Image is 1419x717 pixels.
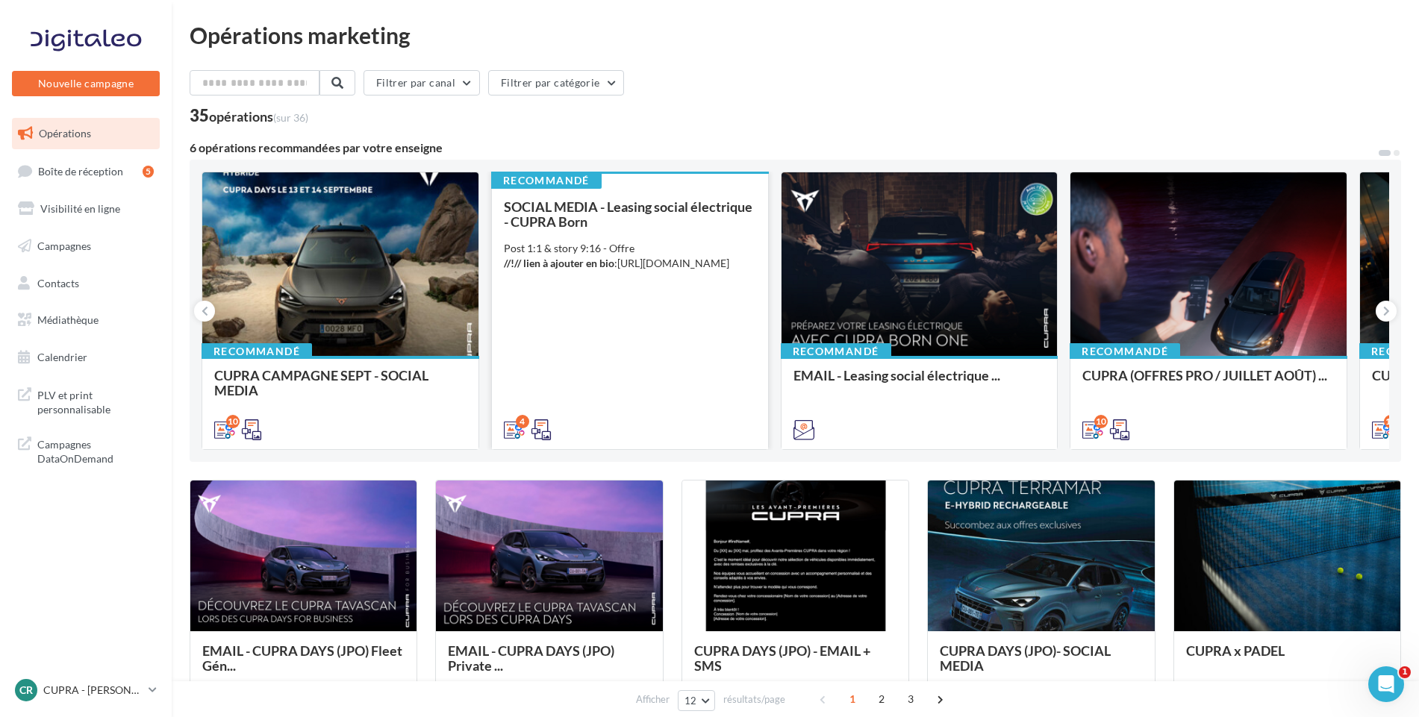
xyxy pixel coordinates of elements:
span: CUPRA DAYS (JPO)- SOCIAL MEDIA [940,642,1111,674]
span: PLV et print personnalisable [37,385,154,417]
span: SOCIAL MEDIA - Leasing social électrique - CUPRA Born [504,198,752,230]
a: [URL][DOMAIN_NAME] [617,257,729,269]
span: Visibilité en ligne [40,202,120,215]
div: Recommandé [1070,343,1180,360]
div: 11 [1384,415,1397,428]
div: 4 [516,415,529,428]
a: Opérations [9,118,163,149]
span: EMAIL - CUPRA DAYS (JPO) Fleet Gén... [202,642,402,674]
a: PLV et print personnalisable [9,379,163,423]
span: EMAIL - CUPRA DAYS (JPO) Private ... [448,642,614,674]
div: 5 [143,166,154,178]
a: Boîte de réception5 [9,155,163,187]
span: (sur 36) [273,111,308,124]
button: Nouvelle campagne [12,71,160,96]
a: Contacts [9,268,163,299]
div: Recommandé [491,172,602,189]
span: CUPRA DAYS (JPO) - EMAIL + SMS [694,642,870,674]
a: Campagnes DataOnDemand [9,428,163,472]
span: résultats/page [723,692,785,707]
div: opérations [209,110,308,123]
div: 35 [190,107,308,124]
a: Calendrier [9,342,163,373]
span: Campagnes DataOnDemand [37,434,154,466]
a: Campagnes [9,231,163,262]
div: 6 opérations recommandées par votre enseigne [190,142,1377,154]
div: Opérations marketing [190,24,1401,46]
span: 1 [841,687,864,711]
span: CUPRA CAMPAGNE SEPT - SOCIAL MEDIA [214,367,428,398]
span: Contacts [37,276,79,289]
span: CUPRA (OFFRES PRO / JUILLET AOÛT) ... [1082,367,1327,383]
span: CR [19,683,33,698]
span: EMAIL - Leasing social électrique ... [793,367,1000,383]
button: Filtrer par canal [364,70,480,96]
div: 10 [1094,415,1108,428]
div: Recommandé [202,343,312,360]
span: CUPRA x PADEL [1186,642,1285,659]
a: Médiathèque [9,304,163,336]
span: Campagnes [37,239,91,252]
span: 12 [684,695,697,707]
button: 12 [678,690,716,711]
span: Boîte de réception [38,164,123,177]
button: Filtrer par catégorie [488,70,624,96]
strong: //!// lien à ajouter en bio [504,257,614,269]
div: 10 [226,415,240,428]
span: 1 [1399,666,1411,678]
span: 2 [870,687,893,711]
span: Afficher [636,692,670,707]
div: Recommandé [781,343,891,360]
div: Post 1:1 & story 9:16 - Offre : [504,241,756,271]
p: CUPRA - [PERSON_NAME] [43,683,143,698]
span: Calendrier [37,351,87,363]
span: Médiathèque [37,313,99,326]
iframe: Intercom live chat [1368,666,1404,702]
span: 3 [899,687,923,711]
a: CR CUPRA - [PERSON_NAME] [12,676,160,704]
span: Opérations [39,127,91,140]
a: Visibilité en ligne [9,193,163,225]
